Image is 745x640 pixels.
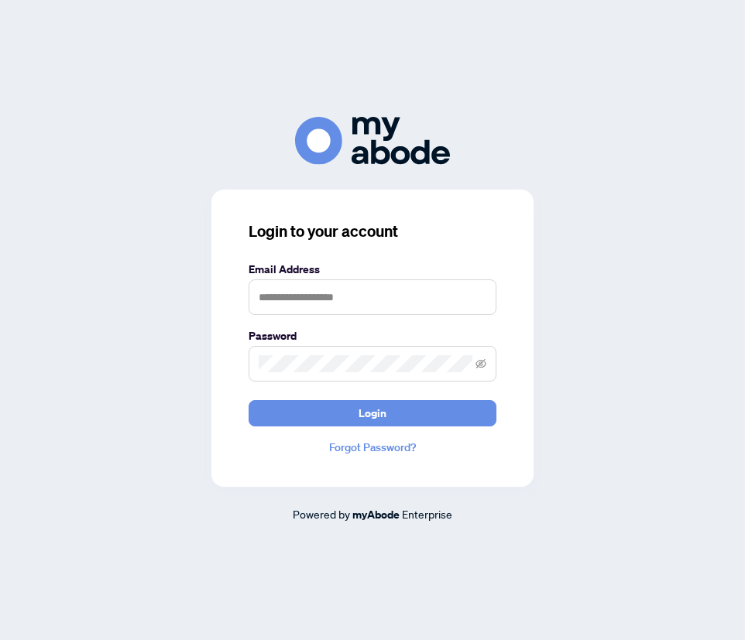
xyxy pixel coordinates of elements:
[352,506,400,523] a: myAbode
[249,261,496,278] label: Email Address
[293,507,350,521] span: Powered by
[359,401,386,426] span: Login
[249,400,496,426] button: Login
[402,507,452,521] span: Enterprise
[295,117,450,164] img: ma-logo
[249,327,496,344] label: Password
[249,439,496,456] a: Forgot Password?
[249,221,496,242] h3: Login to your account
[475,358,486,369] span: eye-invisible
